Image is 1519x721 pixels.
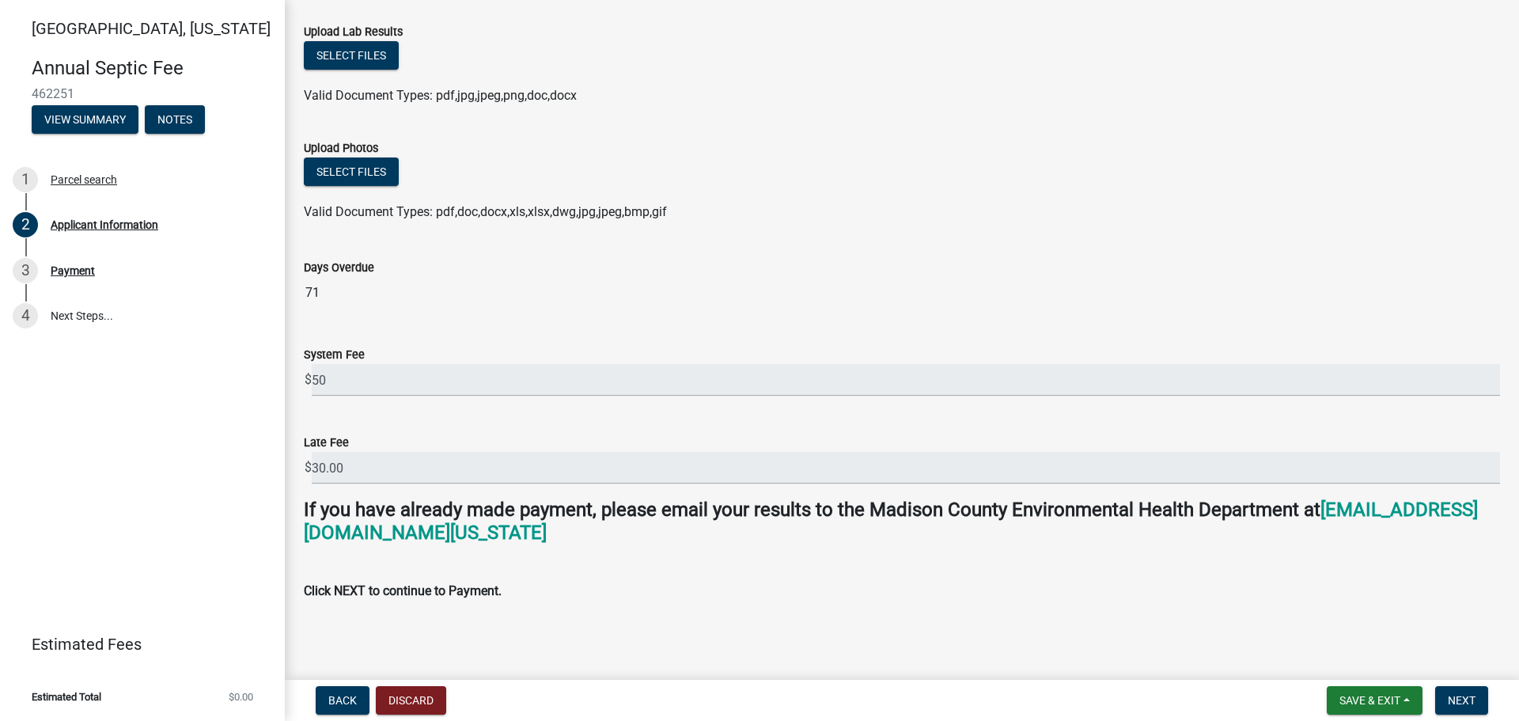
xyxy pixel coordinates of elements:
h4: Annual Septic Fee [32,57,272,80]
div: Parcel search [51,174,117,185]
span: $ [304,452,313,484]
button: Next [1435,686,1488,715]
span: Valid Document Types: pdf,jpg,jpeg,png,doc,docx [304,88,577,103]
span: Valid Document Types: pdf,doc,docx,xls,xlsx,dwg,jpg,jpeg,bmp,gif [304,204,667,219]
a: Estimated Fees [13,628,259,660]
div: Applicant Information [51,219,158,230]
button: Save & Exit [1327,686,1422,715]
label: System Fee [304,350,365,361]
span: [GEOGRAPHIC_DATA], [US_STATE] [32,19,271,38]
span: Estimated Total [32,692,101,702]
div: Payment [51,265,95,276]
button: Select files [304,157,399,186]
button: View Summary [32,105,138,134]
span: $ [304,364,313,397]
a: [EMAIL_ADDRESS][DOMAIN_NAME][US_STATE] [304,499,1478,544]
button: Select files [304,41,399,70]
span: Save & Exit [1339,694,1400,707]
strong: If you have already made payment, please email your results to the Madison County Environmental H... [304,499,1320,521]
wm-modal-confirm: Summary [32,114,138,127]
span: 462251 [32,86,253,101]
div: 1 [13,167,38,192]
label: Late Fee [304,438,349,449]
div: 2 [13,212,38,237]
label: Days Overdue [304,263,374,274]
div: 3 [13,258,38,283]
div: 4 [13,303,38,328]
button: Discard [376,686,446,715]
wm-modal-confirm: Notes [145,114,205,127]
span: $0.00 [229,692,253,702]
span: Back [328,694,357,707]
span: Next [1448,694,1475,707]
button: Notes [145,105,205,134]
label: Upload Lab Results [304,27,403,38]
label: Upload Photos [304,143,378,154]
strong: Click NEXT to continue to Payment. [304,583,502,598]
button: Back [316,686,369,715]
